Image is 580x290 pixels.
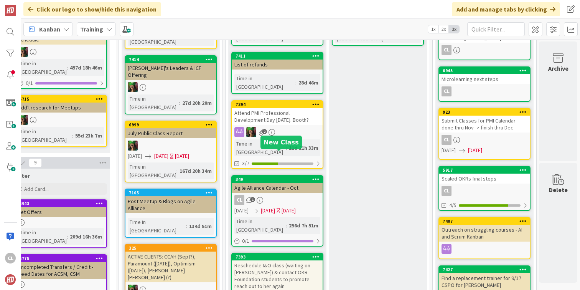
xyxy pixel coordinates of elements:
[236,254,323,260] div: 7393
[16,262,106,279] div: Uncompleted Transfers / Credit - Need Dates for ACSM, CSM
[297,78,320,87] div: 28d 46m
[442,45,451,55] div: CL
[128,152,142,160] span: [DATE]
[262,129,267,134] span: 2
[236,177,323,182] div: 349
[5,274,16,285] img: avatar
[68,232,104,241] div: 209d 16h 36m
[295,78,297,87] span: :
[16,200,106,207] div: 6943
[236,53,323,59] div: 7411
[18,228,67,245] div: Time in [GEOGRAPHIC_DATA]
[286,221,287,230] span: :
[232,60,323,70] div: List of refunds
[19,96,106,102] div: 6715
[548,64,568,73] div: Archive
[15,199,107,248] a: 6943Vet OffersTime in [GEOGRAPHIC_DATA]:209d 16h 36m
[5,5,16,16] img: Visit kanbanzone.com
[449,25,459,33] span: 3x
[234,207,249,215] span: [DATE]
[19,201,106,206] div: 6943
[438,108,531,160] a: 923Submit Classes for PMI Calendar done thru Nov -> finish thru DecCL[DATE][DATE]
[39,25,60,34] span: Kanban
[231,100,323,169] a: 7394Attend PMI Professional Development Day [DATE]. Booth?SLTime in [GEOGRAPHIC_DATA]:11d 21h 33m3/7
[232,53,323,60] div: 7411
[129,57,216,62] div: 7414
[179,99,180,107] span: :
[15,172,30,179] span: Later
[125,189,216,196] div: 7105
[439,167,530,174] div: 5917
[443,167,530,173] div: 5917
[231,175,323,247] a: 349Agile Alliance Calendar - OctCL[DATE][DATE][DATE]Time in [GEOGRAPHIC_DATA]:256d 7h 51m0/1
[80,25,103,33] b: Training
[439,266,530,290] div: 7427Find a replacement trainer for 9/17 CSPO for [PERSON_NAME]
[23,2,161,16] div: Click our logo to show/hide this navigation
[438,25,531,60] a: Schedule [PERSON_NAME]CL
[439,186,530,196] div: CL
[67,232,68,241] span: :
[72,131,73,140] span: :
[125,121,216,128] div: 6999
[29,158,42,167] span: 9
[442,186,451,196] div: CL
[452,2,560,16] div: Add and manage tabs by clicking
[128,218,186,235] div: Time in [GEOGRAPHIC_DATA]
[438,25,449,33] span: 2x
[26,79,33,87] span: 0 / 1
[234,217,286,234] div: Time in [GEOGRAPHIC_DATA]
[232,236,323,246] div: 0/1
[234,195,244,205] div: CL
[242,159,249,167] span: 3/7
[128,141,138,151] img: SL
[16,255,106,262] div: 6775
[231,52,323,94] a: 7411List of refundsTime in [GEOGRAPHIC_DATA]:28d 46m
[125,121,216,138] div: 6999July Public Class Report
[232,254,323,260] div: 7393
[232,53,323,70] div: 7411List of refunds
[15,95,107,147] a: 6715Add'l research for MeetupsSLTime in [GEOGRAPHIC_DATA]:55d 23h 7m
[449,201,456,209] span: 4/5
[439,218,530,225] div: 7407
[15,20,107,89] a: Schedule 2025 dates: Need to scheduleSLTime in [GEOGRAPHIC_DATA]:497d 18h 46m0/1
[125,189,216,213] div: 7105Post Meetup & Blogs on Agile Alliance
[438,217,531,259] a: 7407Outreach on struggling courses - AI and Scrum Kanban
[129,190,216,196] div: 7105
[439,167,530,184] div: 5917Scaled OKRs final steps
[439,45,530,55] div: CL
[439,109,530,116] div: 923
[438,66,531,102] a: 6945Microlearning next stepsCL
[129,245,216,251] div: 325
[18,115,28,125] img: SL
[16,103,106,113] div: Add'l research for Meetups
[468,146,482,154] span: [DATE]
[443,267,530,272] div: 7427
[250,197,255,202] span: 1
[439,67,530,74] div: 6945
[439,218,530,242] div: 7407Outreach on struggling courses - AI and Scrum Kanban
[439,266,530,273] div: 7427
[187,222,214,230] div: 134d 51m
[5,253,16,263] div: CL
[176,167,178,175] span: :
[125,128,216,138] div: July Public Class Report
[261,207,275,215] span: [DATE]
[242,237,249,245] span: 0 / 1
[68,63,104,72] div: 497d 18h 46m
[439,86,530,96] div: CL
[16,96,106,103] div: 6715
[175,152,189,160] div: [DATE]
[443,68,530,73] div: 6945
[125,189,217,238] a: 7105Post Meetup & Blogs on Agile AllianceTime in [GEOGRAPHIC_DATA]:134d 51m
[18,59,67,76] div: Time in [GEOGRAPHIC_DATA]
[16,207,106,217] div: Vet Offers
[287,144,320,152] div: 11d 21h 33m
[234,139,286,156] div: Time in [GEOGRAPHIC_DATA]
[18,47,28,57] img: SL
[128,82,138,92] img: SL
[16,200,106,217] div: 6943Vet Offers
[125,245,216,282] div: 325ACTIVE CLIENTS: CCAH (Sept?), Paramount ([DATE]), Optimism ([DATE]), [PERSON_NAME] [PERSON_NAM...
[16,115,106,125] div: SL
[439,273,530,290] div: Find a replacement trainer for 9/17 CSPO for [PERSON_NAME]
[232,176,323,193] div: 349Agile Alliance Calendar - Oct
